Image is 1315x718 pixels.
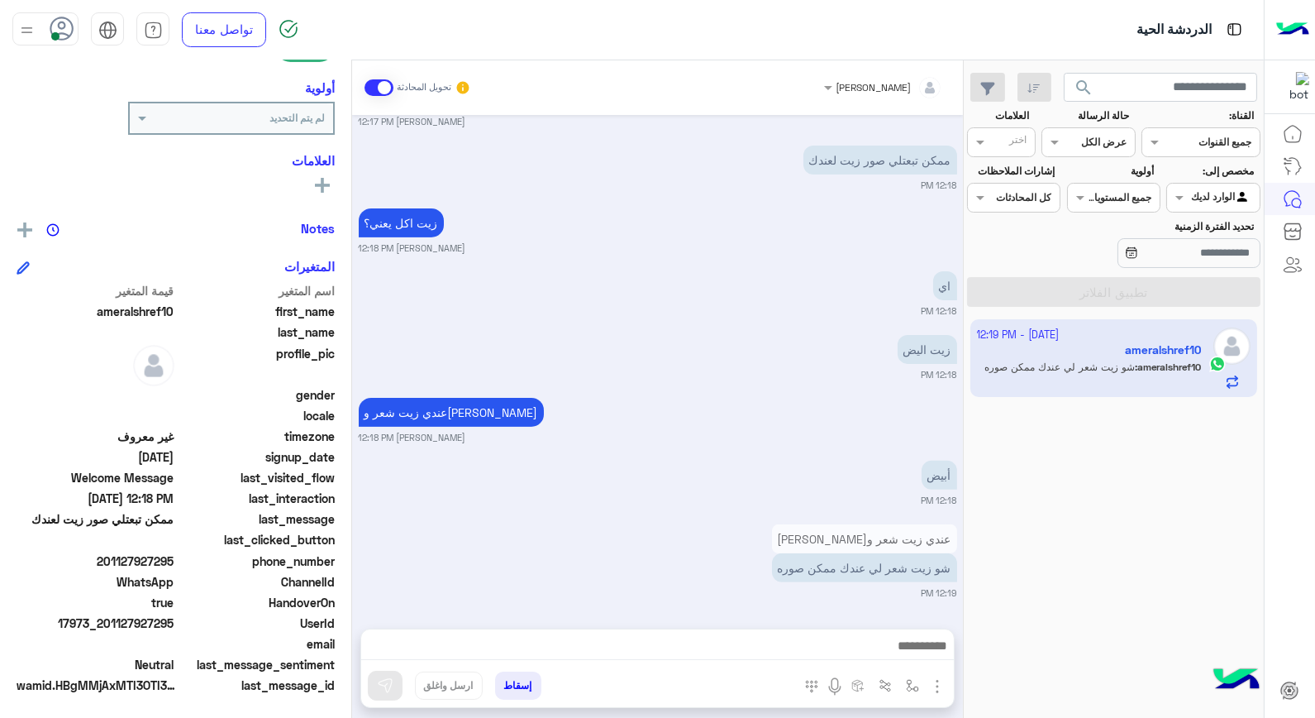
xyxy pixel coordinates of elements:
[17,594,174,611] span: true
[17,635,174,653] span: null
[879,679,892,692] img: Trigger scenario
[825,677,845,696] img: send voice note
[898,335,957,364] p: 10/10/2025, 12:18 PM
[1044,108,1129,123] label: حالة الرسالة
[17,153,335,168] h6: العلامات
[359,115,466,128] small: [PERSON_NAME] 12:17 PM
[178,448,336,466] span: signup_date
[922,461,957,490] p: 10/10/2025, 12:18 PM
[1009,132,1029,151] div: اختر
[906,679,919,692] img: select flow
[305,80,335,95] h6: أولوية
[46,223,60,237] img: notes
[178,635,336,653] span: email
[495,672,541,700] button: إسقاط
[836,81,912,93] span: [PERSON_NAME]
[927,677,947,696] img: send attachment
[17,573,174,591] span: 2
[1074,78,1093,98] span: search
[1064,73,1104,108] button: search
[851,679,865,692] img: create order
[805,680,818,693] img: make a call
[359,431,466,444] small: [PERSON_NAME] 12:18 PM
[17,510,174,528] span: ممكن تبعتلي صور زيت لعندك
[17,490,174,507] span: 2025-10-10T09:18:03.373Z
[359,208,444,237] p: 10/10/2025, 12:18 PM
[1224,19,1245,40] img: tab
[922,586,957,600] small: 12:19 PM
[178,323,336,341] span: last_name
[144,21,163,40] img: tab
[185,677,335,694] span: last_message_id
[17,223,32,237] img: add
[178,282,336,299] span: اسم المتغير
[136,12,169,47] a: tab
[17,20,37,41] img: profile
[922,368,957,381] small: 12:18 PM
[872,672,899,699] button: Trigger scenario
[178,490,336,507] span: last_interaction
[178,386,336,404] span: gender
[922,304,957,318] small: 12:18 PM
[178,428,336,445] span: timezone
[178,594,336,611] span: HandoverOn
[899,672,927,699] button: select flow
[1144,108,1255,123] label: القناة:
[933,271,957,300] p: 10/10/2025, 12:18 PM
[17,531,174,548] span: null
[17,448,174,466] span: 2025-10-02T18:21:38.086Z
[178,615,336,632] span: UserId
[17,615,174,632] span: 17973_201127927295
[1069,164,1154,179] label: أولوية
[17,303,174,320] span: ameralshref10
[182,12,266,47] a: تواصل معنا
[178,469,336,486] span: last_visited_flow
[178,303,336,320] span: first_name
[415,672,483,700] button: ارسل واغلق
[967,277,1260,307] button: تطبيق الفلاتر
[1279,72,1309,102] img: 101148596323591
[377,677,393,694] img: send message
[845,672,872,699] button: create order
[922,494,957,507] small: 12:18 PM
[969,164,1054,179] label: إشارات الملاحظات
[1276,12,1309,47] img: Logo
[359,242,466,255] small: [PERSON_NAME] 12:18 PM
[133,345,174,386] img: defaultAdmin.png
[1136,19,1212,41] p: الدردشة الحية
[17,407,174,424] span: null
[269,112,325,124] b: لم يتم التحديد
[284,259,335,274] h6: المتغيرات
[922,179,957,192] small: 12:18 PM
[772,553,957,582] p: 10/10/2025, 12:19 PM
[1069,219,1254,234] label: تحديد الفترة الزمنية
[17,656,174,673] span: 0
[17,282,174,299] span: قيمة المتغير
[1208,652,1265,710] img: hulul-logo.png
[178,531,336,548] span: last_clicked_button
[17,677,182,694] span: wamid.HBgMMjAxMTI3OTI3Mjk1FQIAEhggQUNBRjRDQTE4OTQ0ODcyMjhGOTVEMjZCRUVFNzA3RjUA
[359,398,544,427] p: 10/10/2025, 12:18 PM
[178,407,336,424] span: locale
[98,21,117,40] img: tab
[17,553,174,570] span: 201127927295
[178,656,336,673] span: last_message_sentiment
[178,510,336,528] span: last_message
[969,108,1029,123] label: العلامات
[397,81,451,94] small: تحويل المحادثة
[178,345,336,383] span: profile_pic
[301,221,335,236] h6: Notes
[17,428,174,445] span: غير معروف
[772,524,957,553] p: 10/10/2025, 12:19 PM
[178,573,336,591] span: ChannelId
[17,469,174,486] span: Welcome Message
[1169,164,1254,179] label: مخصص إلى:
[17,386,174,404] span: null
[803,146,957,175] p: 10/10/2025, 12:18 PM
[279,19,298,39] img: spinner
[178,553,336,570] span: phone_number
